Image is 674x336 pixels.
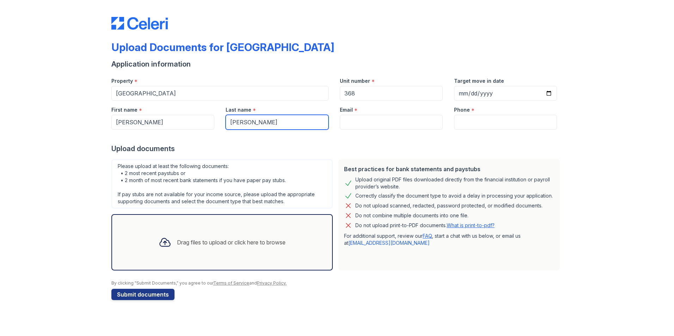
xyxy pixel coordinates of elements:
[340,106,353,113] label: Email
[111,59,563,69] div: Application information
[355,201,543,210] div: Do not upload scanned, redacted, password protected, or modified documents.
[111,41,334,54] div: Upload Documents for [GEOGRAPHIC_DATA]
[257,280,287,286] a: Privacy Policy.
[454,77,504,85] label: Target move in date
[355,176,554,190] div: Upload original PDF files downloaded directly from the financial institution or payroll provider’...
[111,77,133,85] label: Property
[111,280,563,286] div: By clicking "Submit Documents," you agree to our and
[348,240,430,246] a: [EMAIL_ADDRESS][DOMAIN_NAME]
[111,17,168,30] img: CE_Logo_Blue-a8612792a0a2168367f1c8372b55b34899dd931a85d93a1a3d3e32e68fde9ad4.png
[111,106,137,113] label: First name
[454,106,470,113] label: Phone
[423,233,432,239] a: FAQ
[111,159,333,209] div: Please upload at least the following documents: • 2 most recent paystubs or • 2 month of most rec...
[447,222,495,228] a: What is print-to-pdf?
[226,106,251,113] label: Last name
[355,222,495,229] p: Do not upload print-to-PDF documents.
[355,192,553,200] div: Correctly classify the document type to avoid a delay in processing your application.
[111,144,563,154] div: Upload documents
[344,165,554,173] div: Best practices for bank statements and paystubs
[340,77,370,85] label: Unit number
[111,289,174,300] button: Submit documents
[213,280,249,286] a: Terms of Service
[344,232,554,247] p: For additional support, review our , start a chat with us below, or email us at
[177,238,286,247] div: Drag files to upload or click here to browse
[355,211,468,220] div: Do not combine multiple documents into one file.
